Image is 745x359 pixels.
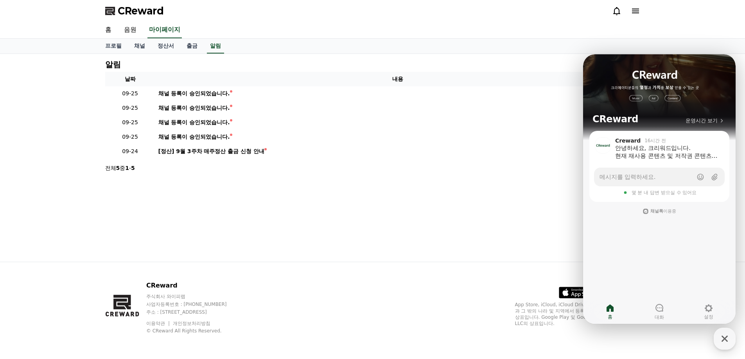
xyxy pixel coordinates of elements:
p: 09-25 [108,104,152,112]
strong: 5 [131,165,135,171]
a: 프로필 [99,39,128,54]
p: © CReward All Rights Reserved. [146,328,242,334]
iframe: Channel chat [583,54,736,324]
a: 출금 [180,39,204,54]
p: 전체 중 - [105,164,135,172]
p: 사업자등록번호 : [PHONE_NUMBER] [146,301,242,307]
a: 정산서 [151,39,180,54]
span: CReward [118,5,164,17]
strong: 1 [125,165,129,171]
p: 09-25 [108,118,152,127]
a: [정산] 9월 3주차 매주정산 출금 신청 안내 [158,147,637,155]
th: 내용 [155,72,640,86]
h4: 알림 [105,60,121,69]
div: 채널 등록이 승인되었습니다. [158,133,230,141]
a: 마이페이지 [147,22,182,38]
div: 채널 등록이 승인되었습니다. [158,104,230,112]
div: [정산] 9월 3주차 매주정산 출금 신청 안내 [158,147,265,155]
a: 이용약관 [146,321,171,326]
p: 09-25 [108,89,152,98]
a: 음원 [118,22,143,38]
a: CReward [105,5,164,17]
th: 날짜 [105,72,155,86]
p: 주식회사 와이피랩 [146,293,242,300]
a: 알림 [207,39,224,54]
p: 09-24 [108,147,152,155]
div: 채널 등록이 승인되었습니다. [158,89,230,98]
p: CReward [146,281,242,290]
p: 09-25 [108,133,152,141]
p: App Store, iCloud, iCloud Drive 및 iTunes Store는 미국과 그 밖의 나라 및 지역에서 등록된 Apple Inc.의 서비스 상표입니다. Goo... [515,302,640,327]
strong: 5 [116,165,120,171]
a: 개인정보처리방침 [173,321,210,326]
p: 주소 : [STREET_ADDRESS] [146,309,242,315]
a: 채널 [128,39,151,54]
div: 채널 등록이 승인되었습니다. [158,118,230,127]
a: 홈 [99,22,118,38]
